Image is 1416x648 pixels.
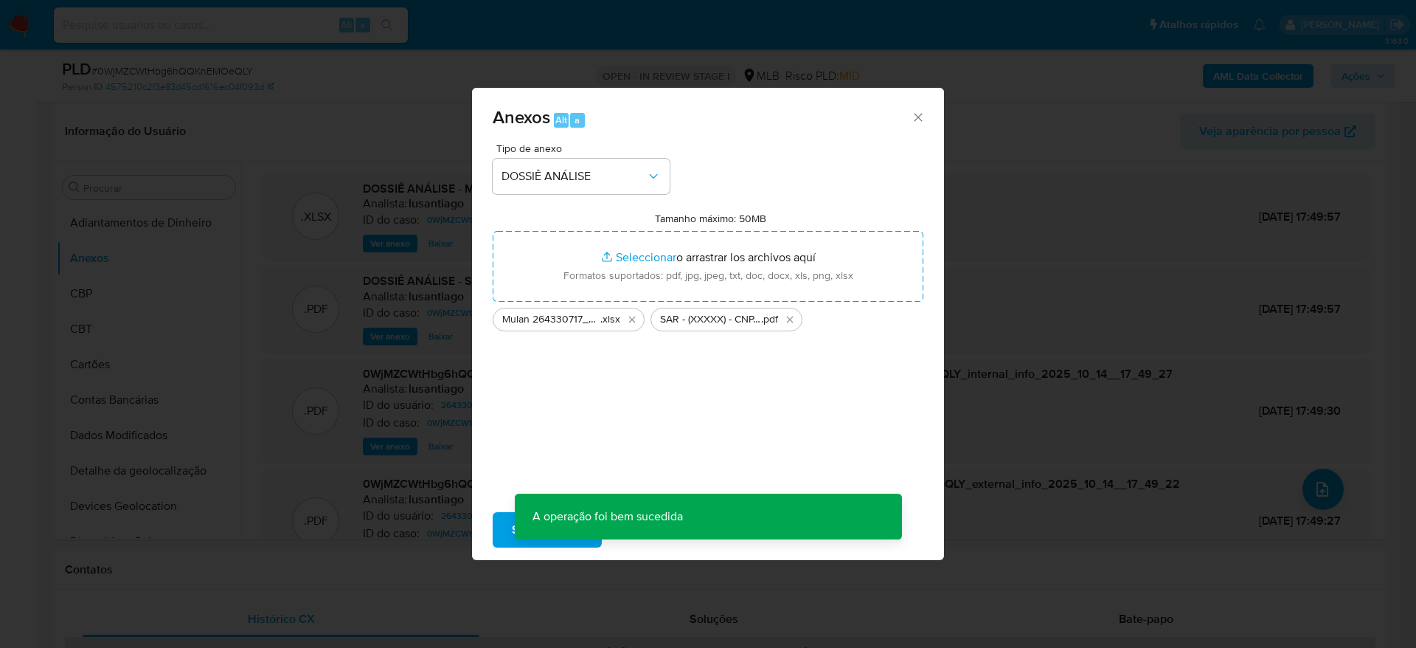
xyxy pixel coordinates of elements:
span: SAR - (XXXXX) - CNPJ 10655434000183 - [PERSON_NAME] [660,312,761,327]
span: a [575,113,580,127]
button: DOSSIÊ ANÁLISE [493,159,670,194]
span: Cancelar [627,514,675,546]
button: Subir arquivo [493,512,602,548]
span: DOSSIÊ ANÁLISE [502,169,646,184]
span: Mulan 264330717_2025_10_14_13_05_27 [502,312,600,327]
p: A operação foi bem sucedida [515,494,701,540]
button: Eliminar SAR - (XXXXX) - CNPJ 10655434000183 - FERNANDA CARONI LUCENTE.pdf [781,311,799,328]
ul: Archivos seleccionados [493,302,923,331]
button: Eliminar Mulan 264330717_2025_10_14_13_05_27.xlsx [623,311,641,328]
span: Anexos [493,104,550,130]
span: .pdf [761,312,778,327]
span: Subir arquivo [512,514,583,546]
label: Tamanho máximo: 50MB [655,212,766,225]
span: .xlsx [600,312,620,327]
span: Alt [555,113,567,127]
span: Tipo de anexo [496,143,673,154]
button: Cerrar [911,110,924,123]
